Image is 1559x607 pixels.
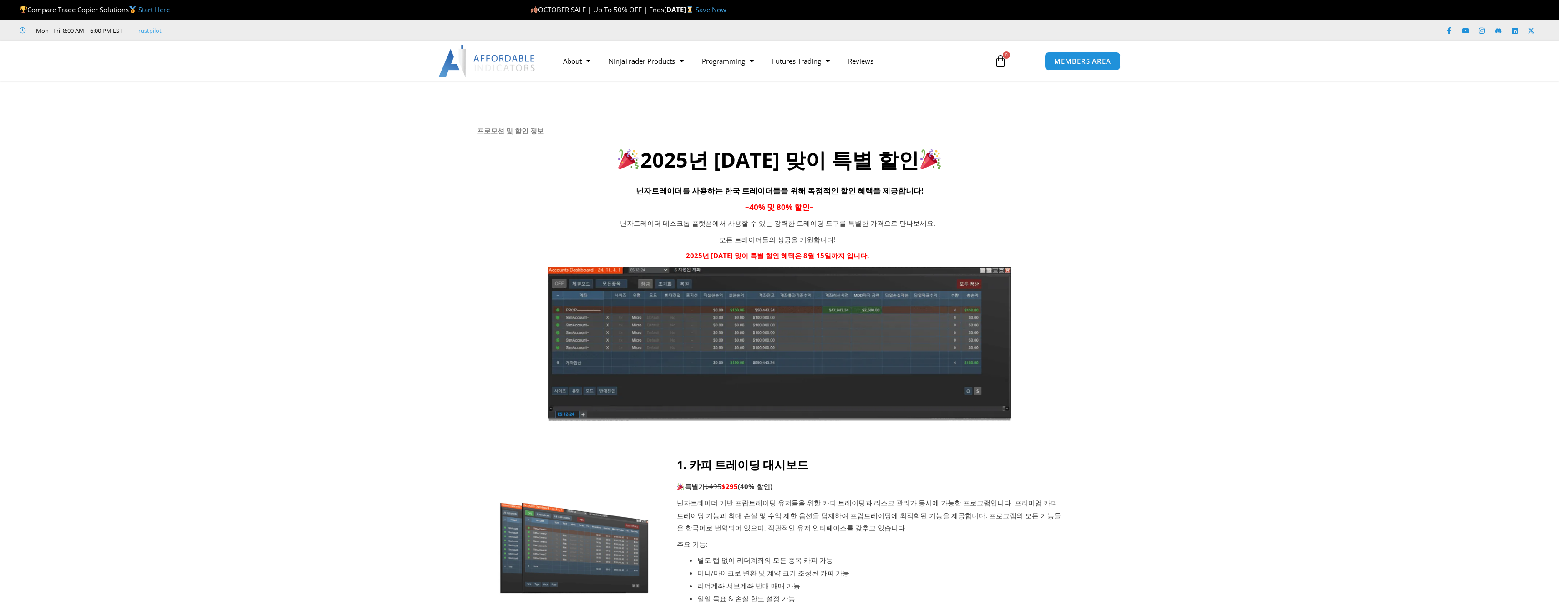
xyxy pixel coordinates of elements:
a: Futures Trading [763,51,839,71]
span: OCTOBER SALE | Up To 50% OFF | Ends [530,5,664,14]
b: (40% 할인) [738,482,772,491]
img: 🎉 [677,483,684,490]
span: $295 [721,482,738,491]
span: 40% 및 80% 할인 [749,202,810,212]
a: About [554,51,599,71]
img: 🎉 [618,149,639,169]
p: 닌자트레이더 데스크톱 플랫폼에서 사용할 수 있는 강력한 트레이딩 도구를 특별한 가격으로 만나보세요. [591,217,965,230]
strong: 1. 카피 트레이딩 대시보드 [677,457,808,472]
img: 🏆 [20,6,27,13]
a: Programming [693,51,763,71]
a: Trustpilot [135,25,162,36]
li: 일일 목표 & 손실 한도 설정 가능 [697,592,1064,605]
li: 미니/마이크로 변환 및 계약 크기 조정된 카피 가능 [697,567,1064,580]
span: – [810,202,814,212]
h2: 2025년 [DATE] 맞이 특별 할인 [477,147,1082,173]
strong: 특별가 [677,482,705,491]
p: 모든 트레이더들의 성공을 기원합니다! [591,234,965,246]
span: 닌자트레이더를 사용하는 한국 트레이더들을 위해 독점적인 할인 혜택을 제공합니다! [636,185,924,196]
img: LogoAI | Affordable Indicators – NinjaTrader [438,45,536,77]
a: NinjaTrader Products [599,51,693,71]
li: 리더계좌 서브계좌 반대 매매 가능 [697,580,1064,592]
span: $495 [705,482,721,491]
a: 0 [980,48,1021,74]
p: 닌자트레이더 기반 프랍트레이딩 유저들을 위한 카피 트레이딩과 리스크 관리가 동시에 가능한 프로그램입니다. 프리미엄 카피 트레이딩 기능과 최대 손실 및 수익 제한 옵션을 탑재하... [677,497,1064,535]
nav: Menu [554,51,984,71]
img: 🍂 [531,6,538,13]
span: – [745,202,749,212]
span: Mon - Fri: 8:00 AM – 6:00 PM EST [34,25,122,36]
p: 주요 기능: [677,538,1064,551]
img: Screenshot 2024-11-20 151221 | Affordable Indicators – NinjaTrader [495,499,654,595]
li: 별도 탭 없이 리더계좌의 모든 종목 카피 가능 [697,554,1064,567]
a: Reviews [839,51,883,71]
strong: 2025년 [DATE] 맞이 특별 할인 혜택은 8월 15일까지 입니다. [686,251,869,260]
h6: 프로모션 및 할인 정보 [477,127,1082,135]
a: MEMBERS AREA [1045,52,1121,71]
span: MEMBERS AREA [1054,58,1111,65]
span: Compare Trade Copier Solutions [20,5,170,14]
a: Start Here [138,5,170,14]
img: ⌛ [686,6,693,13]
strong: [DATE] [664,5,696,14]
img: KoreanTranslation | Affordable Indicators – NinjaTrader [546,265,1012,421]
a: Save Now [696,5,726,14]
img: 🥇 [129,6,136,13]
img: 🎉 [920,149,941,169]
span: 0 [1003,51,1010,59]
